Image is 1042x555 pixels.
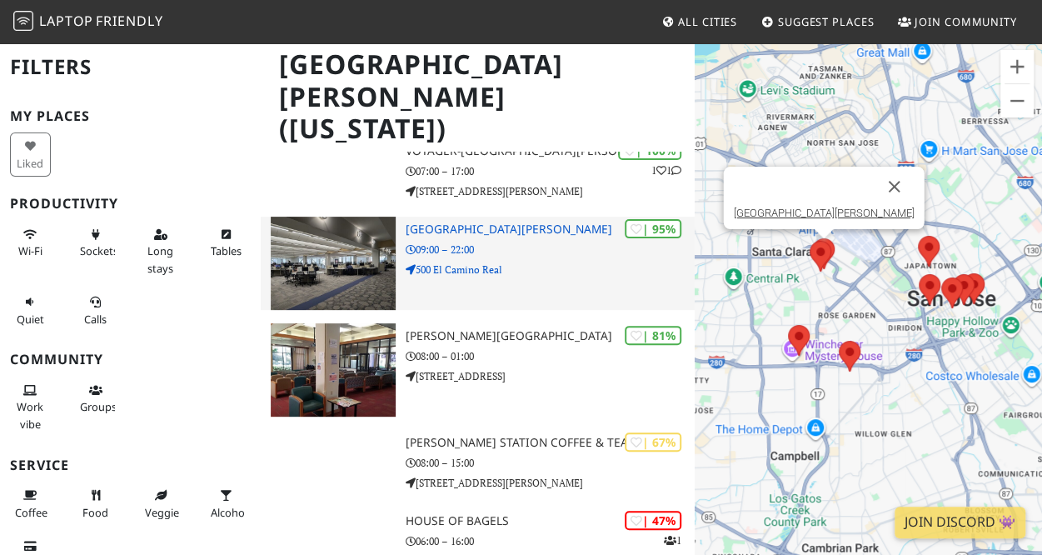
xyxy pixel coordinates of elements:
span: Quiet [17,312,44,327]
button: Close [874,167,914,207]
img: Benson Memorial Center [271,323,396,417]
div: | 95% [625,219,681,238]
button: Wi-Fi [10,221,51,265]
div: | 47% [625,511,681,530]
span: Stable Wi-Fi [18,243,42,258]
button: Zoom in [1000,50,1034,83]
h3: My Places [10,108,251,124]
div: | 81% [625,326,681,345]
span: All Cities [678,14,737,29]
a: LaptopFriendly LaptopFriendly [13,7,163,37]
div: | 67% [625,432,681,452]
p: 08:00 – 01:00 [406,348,695,364]
p: 1 [664,532,681,548]
span: Friendly [96,12,162,30]
span: Group tables [80,399,117,414]
span: Work-friendly tables [211,243,242,258]
button: Tables [206,221,247,265]
span: Power sockets [80,243,118,258]
h3: Service [10,457,251,473]
button: Long stays [140,221,181,282]
button: Quiet [10,288,51,332]
span: Laptop [39,12,93,30]
p: [STREET_ADDRESS][PERSON_NAME] [406,183,695,199]
button: Alcohol [206,482,247,526]
p: [STREET_ADDRESS] [406,368,695,384]
a: Join Community [891,7,1024,37]
h3: [PERSON_NAME] Station Coffee & Tea [406,436,695,450]
a: Suggest Places [755,7,881,37]
h3: Productivity [10,196,251,212]
span: Food [82,505,108,520]
p: 08:00 – 15:00 [406,455,695,471]
button: Calls [75,288,116,332]
p: 07:00 – 17:00 [406,163,695,179]
h3: House of Bagels [406,514,695,528]
a: Benson Memorial Center | 81% [PERSON_NAME][GEOGRAPHIC_DATA] 08:00 – 01:00 [STREET_ADDRESS] [261,323,695,417]
h3: Community [10,352,251,367]
span: People working [17,399,43,431]
span: Veggie [145,505,179,520]
span: Coffee [15,505,47,520]
p: [STREET_ADDRESS][PERSON_NAME] [406,475,695,491]
p: 06:00 – 16:00 [406,533,695,549]
button: Sockets [75,221,116,265]
span: Suggest Places [778,14,875,29]
span: Long stays [147,243,173,275]
a: | 67% [PERSON_NAME] Station Coffee & Tea 08:00 – 15:00 [STREET_ADDRESS][PERSON_NAME] [261,430,695,495]
p: 500 El Camino Real [406,262,695,277]
p: 09:00 – 22:00 [406,242,695,257]
button: Work vibe [10,377,51,437]
span: Alcohol [211,505,247,520]
img: LaptopFriendly [13,11,33,31]
a: All Cities [655,7,744,37]
button: Food [75,482,116,526]
img: Santa Clara University Library [271,217,396,310]
button: Groups [75,377,116,421]
h1: [GEOGRAPHIC_DATA][PERSON_NAME] ([US_STATE]) [266,42,691,152]
span: Video/audio calls [84,312,107,327]
h2: Filters [10,42,251,92]
h3: [GEOGRAPHIC_DATA][PERSON_NAME] [406,222,695,237]
a: [GEOGRAPHIC_DATA][PERSON_NAME] [733,207,914,219]
button: Zoom out [1000,84,1034,117]
span: Join Community [915,14,1017,29]
button: Veggie [140,482,181,526]
a: Santa Clara University Library | 95% [GEOGRAPHIC_DATA][PERSON_NAME] 09:00 – 22:00 500 El Camino Real [261,217,695,310]
button: Coffee [10,482,51,526]
h3: [PERSON_NAME][GEOGRAPHIC_DATA] [406,329,695,343]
